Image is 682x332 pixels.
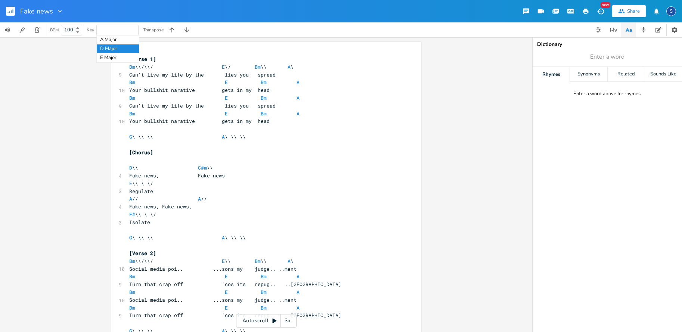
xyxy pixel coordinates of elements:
[129,71,276,78] span: Can't live my life by the lies you spread
[129,195,207,202] span: // //
[593,4,608,18] button: New
[225,94,228,101] span: E
[261,273,267,280] span: Bm
[608,67,645,82] div: Related
[533,67,570,82] div: Rhymes
[129,180,153,187] span: \\ \ \/
[129,258,294,264] span: \\/\\/ \\ \\ \
[50,28,59,32] div: BPM
[225,79,228,86] span: E
[129,304,135,311] span: Bm
[255,63,261,70] span: Bm
[97,53,139,62] div: E Major
[129,234,132,241] span: G
[129,63,135,70] span: Bm
[601,2,610,8] div: New
[87,28,94,32] div: Key
[288,258,291,264] span: A
[129,266,297,272] span: Social media poi.. ...sons my judge.. ..ment
[222,133,225,140] span: A
[129,102,276,109] span: Can't live my life by the lies you spread
[297,289,300,295] span: A
[129,281,341,288] span: Turn that crap off 'cos its repug.. ..[GEOGRAPHIC_DATA]
[129,79,135,86] span: Bm
[129,312,341,319] span: Turn that crap off 'cos its repug.. ..[GEOGRAPHIC_DATA]
[129,188,153,195] span: Regulate
[297,79,300,86] span: A
[129,172,225,179] span: Fake news, Fake news
[537,42,678,47] div: Dictionary
[297,110,300,117] span: A
[225,304,228,311] span: E
[570,67,607,82] div: Synonyms
[225,110,228,117] span: E
[590,53,624,61] span: Enter a word
[261,304,267,311] span: Bm
[129,180,132,187] span: E
[129,94,135,101] span: Bm
[225,273,228,280] span: E
[129,133,132,140] span: G
[129,195,132,202] span: A
[225,289,228,295] span: E
[129,149,153,156] span: [Chorus]
[129,63,294,70] span: \\/\\/ \/ \\ \
[222,63,225,70] span: E
[222,234,225,241] span: A
[261,94,267,101] span: Bm
[129,164,213,171] span: \\ \\
[255,258,261,264] span: Bm
[97,44,139,53] div: D Major
[198,164,207,171] span: C#m
[97,35,139,44] div: A Major
[666,3,676,20] button: S
[129,211,156,218] span: \\ \ \/
[129,133,246,140] span: \ \\ \\ \ \\ \\
[129,164,132,171] span: D
[129,56,156,62] span: [Verse 1]
[261,110,267,117] span: Bm
[129,250,156,257] span: [Verse 2]
[297,304,300,311] span: A
[20,8,53,15] span: Fake news
[129,219,150,226] span: Isolate
[281,314,294,328] div: 3x
[222,258,225,264] span: E
[261,79,267,86] span: Bm
[129,258,135,264] span: Bm
[129,87,270,93] span: Your bullshit narative gets in my head
[297,94,300,101] span: A
[129,289,135,295] span: Bm
[198,195,201,202] span: A
[612,5,646,17] button: Share
[129,273,135,280] span: Bm
[297,273,300,280] span: A
[143,28,164,32] div: Transpose
[236,314,297,328] div: Autoscroll
[645,67,682,82] div: Sounds Like
[573,91,642,97] div: Enter a word above for rhymes.
[129,203,192,210] span: Fake news, Fake news,
[288,63,291,70] span: A
[129,118,270,124] span: Your bullshit narative gets in my head
[129,110,135,117] span: Bm
[129,211,135,218] span: F#
[627,8,640,15] div: Share
[261,289,267,295] span: Bm
[666,6,676,16] div: Steve Ellis
[129,234,246,241] span: \ \\ \\ \ \\ \\
[129,297,297,303] span: Social media poi.. ...sons my judge.. ..ment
